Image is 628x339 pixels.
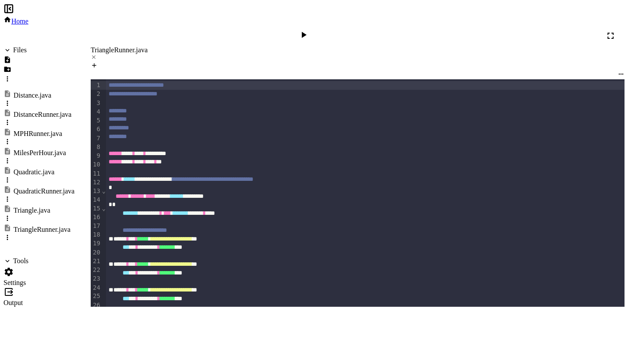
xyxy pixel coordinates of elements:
[14,149,66,157] div: MilesPerHour.java
[91,231,102,239] div: 18
[91,257,102,266] div: 21
[91,81,102,90] div: 1
[91,125,102,134] div: 6
[91,134,102,143] div: 7
[11,17,28,25] span: Home
[91,301,102,310] div: 26
[91,196,102,204] div: 14
[91,99,102,108] div: 3
[91,152,102,160] div: 9
[91,108,102,116] div: 4
[91,213,102,222] div: 16
[14,187,75,195] div: QuadraticRunner.java
[14,226,71,234] div: TriangleRunner.java
[91,284,102,292] div: 24
[102,187,106,194] span: Fold line
[3,279,75,287] div: Settings
[91,239,102,248] div: 19
[3,17,28,25] a: Home
[91,292,102,301] div: 25
[91,204,102,213] div: 15
[91,222,102,231] div: 17
[91,275,102,283] div: 23
[102,205,106,212] span: Fold line
[3,299,75,307] div: Output
[13,257,28,265] div: Tools
[91,143,102,152] div: 8
[14,168,55,176] div: Quadratic.java
[91,178,102,187] div: 12
[91,248,102,257] div: 20
[91,169,102,178] div: 11
[14,92,51,99] div: Distance.java
[14,130,62,138] div: MPHRunner.java
[91,90,102,98] div: 2
[91,187,102,196] div: 13
[91,46,625,62] div: TriangleRunner.java
[91,116,102,125] div: 5
[14,111,72,119] div: DistanceRunner.java
[91,160,102,169] div: 10
[13,46,27,54] div: Files
[14,207,50,214] div: Triangle.java
[91,46,625,54] div: TriangleRunner.java
[91,266,102,275] div: 22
